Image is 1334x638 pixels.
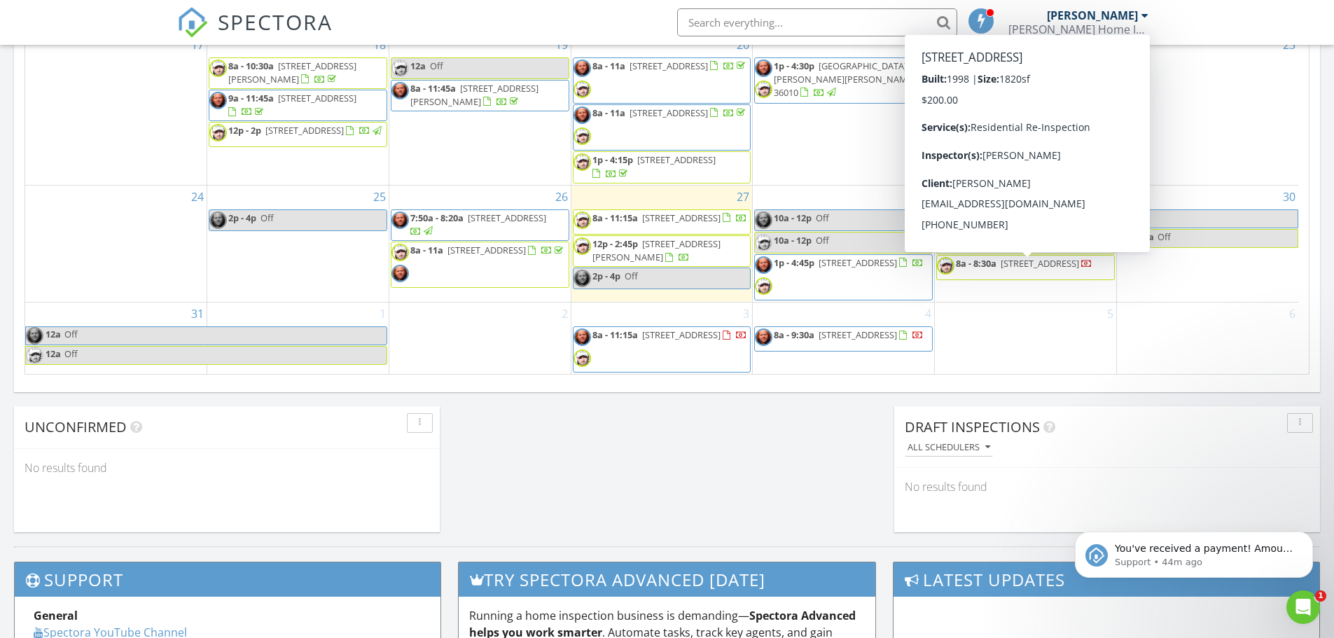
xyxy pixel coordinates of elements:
td: Go to September 3, 2025 [571,302,753,374]
span: 12a [45,327,62,345]
img: judd.jpg [574,270,591,287]
span: [STREET_ADDRESS] [447,244,526,256]
iframe: Intercom notifications message [1054,502,1334,600]
td: Go to August 20, 2025 [571,33,753,185]
img: judd.jpg [209,211,227,229]
a: Go to August 25, 2025 [370,186,389,208]
td: Go to August 24, 2025 [25,185,207,302]
td: Go to September 1, 2025 [207,302,389,374]
a: 12p - 2:45p [STREET_ADDRESS][PERSON_NAME] [592,237,721,263]
iframe: Intercom live chat [1286,590,1320,624]
span: Draft Inspections [905,417,1040,436]
span: 8a - 11a [592,106,625,119]
a: 8a - 9:30a [STREET_ADDRESS] [754,326,933,352]
td: Go to August 28, 2025 [753,185,935,302]
div: [PERSON_NAME] [1047,8,1138,22]
a: 1p - 4:15p [STREET_ADDRESS] [592,153,716,179]
span: Off [975,211,989,223]
span: [STREET_ADDRESS] [1006,231,1084,244]
a: Go to August 29, 2025 [1098,186,1116,208]
span: [STREET_ADDRESS] [630,60,708,72]
img: screenshot_20250808_155159.png [391,60,409,77]
a: 8a - 11:15a [STREET_ADDRESS] [573,326,751,373]
td: Go to September 2, 2025 [389,302,571,374]
a: 8a - 11:45a [STREET_ADDRESS][PERSON_NAME] [410,82,539,108]
td: Go to August 27, 2025 [571,185,753,302]
a: 12p - 2:45p [STREET_ADDRESS][PERSON_NAME] [573,235,751,267]
img: judd.jpg [574,328,591,346]
td: Go to August 31, 2025 [25,302,207,374]
span: Unconfirmed [25,417,127,436]
img: judd.jpg [391,211,409,229]
a: 1p - 4:30p [GEOGRAPHIC_DATA][PERSON_NAME][PERSON_NAME] 36010 [774,60,915,99]
span: 10a - 12p [774,211,812,224]
img: screenshot_20250808_155159.png [937,231,954,249]
span: 8a - 8:30a [956,257,996,270]
span: Off [64,347,78,360]
span: Off [260,211,274,224]
td: Go to August 21, 2025 [753,33,935,185]
a: 12p - 2p [STREET_ADDRESS] [228,124,384,137]
span: 9a - 11:45a [228,92,274,104]
span: [STREET_ADDRESS] [819,256,897,269]
td: Go to August 17, 2025 [25,33,207,185]
span: [STREET_ADDRESS] [468,211,546,224]
a: 1p - 4:45p [STREET_ADDRESS] [774,256,924,269]
img: judd.jpg [209,92,227,109]
span: 12p - 2:45p [592,237,638,250]
a: 1p - 4:15p [STREET_ADDRESS] [573,151,751,183]
td: Go to September 6, 2025 [1116,302,1298,374]
span: 8a - 11a [410,244,443,256]
img: judd.jpg [755,211,772,229]
span: [STREET_ADDRESS] [265,124,344,137]
span: Off [430,60,443,72]
img: judd.jpg [391,82,409,99]
span: 12a [956,210,973,228]
a: Go to August 24, 2025 [188,186,207,208]
div: All schedulers [908,443,990,452]
button: All schedulers [905,438,993,457]
a: 8a - 10:30a [STREET_ADDRESS][PERSON_NAME] [209,57,387,89]
img: screenshot_20250808_155159.png [209,124,227,141]
span: [STREET_ADDRESS] [630,106,708,119]
span: [STREET_ADDRESS] [637,153,716,166]
span: [STREET_ADDRESS][PERSON_NAME] [410,82,539,108]
span: [STREET_ADDRESS] [1001,257,1079,270]
span: 1p - 4:15p [592,153,633,166]
a: Go to August 30, 2025 [1280,186,1298,208]
img: screenshot_20250808_155159.png [574,153,591,171]
img: judd.jpg [391,265,409,282]
img: screenshot_20250808_155159.png [755,81,772,98]
h3: Support [15,562,440,597]
span: [STREET_ADDRESS] [278,92,356,104]
a: 12p - 2p [STREET_ADDRESS] [209,122,387,147]
a: 8a - 11:45a [STREET_ADDRESS][PERSON_NAME] [391,80,569,111]
td: Go to August 26, 2025 [389,185,571,302]
a: 8a - 11a [STREET_ADDRESS] [573,57,751,104]
a: 1p - 4:30p [GEOGRAPHIC_DATA][PERSON_NAME][PERSON_NAME] 36010 [754,57,933,104]
a: SPECTORA [177,19,333,48]
span: Off [998,60,1011,72]
img: judd.jpg [755,256,772,274]
img: screenshot_20250808_155159.png [574,127,591,145]
span: [GEOGRAPHIC_DATA][PERSON_NAME][PERSON_NAME] 36010 [774,60,915,99]
img: judd.jpg [26,327,43,345]
td: Go to September 5, 2025 [935,302,1117,374]
a: Go to September 4, 2025 [922,303,934,325]
img: judd.jpg [937,60,954,77]
span: 12a [1138,230,1155,247]
a: 8a - 11:15a [STREET_ADDRESS] [592,211,747,224]
span: [STREET_ADDRESS][PERSON_NAME] [228,60,356,85]
span: [STREET_ADDRESS] [819,328,897,341]
td: Go to August 30, 2025 [1116,185,1298,302]
a: 8a - 11:15a [STREET_ADDRESS] [592,328,747,341]
a: 8a - 11a [STREET_ADDRESS] [573,104,751,151]
a: 8a - 11a [STREET_ADDRESS] [592,106,748,119]
span: 2p - 4p [592,270,620,282]
a: Go to September 6, 2025 [1286,303,1298,325]
span: 8a - 11:15a [592,211,638,224]
span: 8a - 11a [592,60,625,72]
td: Go to September 4, 2025 [753,302,935,374]
td: Go to August 19, 2025 [389,33,571,185]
